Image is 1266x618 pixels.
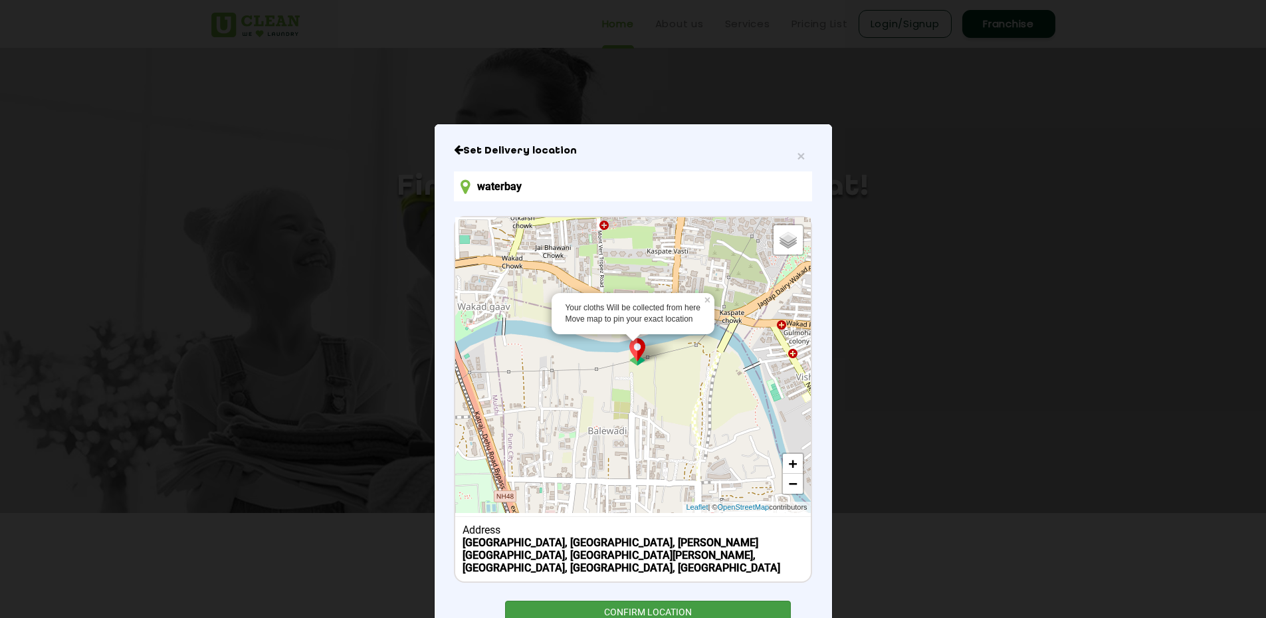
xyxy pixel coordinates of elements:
div: Your cloths Will be collected from here Move map to pin your exact location [565,302,701,325]
div: | © contributors [683,502,810,513]
a: Leaflet [686,502,708,513]
span: × [797,148,805,163]
b: [GEOGRAPHIC_DATA], [GEOGRAPHIC_DATA], [PERSON_NAME][GEOGRAPHIC_DATA], [GEOGRAPHIC_DATA][PERSON_NA... [463,536,780,574]
a: × [702,293,714,302]
a: Zoom in [783,454,803,474]
a: OpenStreetMap [717,502,769,513]
a: Zoom out [783,474,803,494]
div: Address [463,524,803,536]
input: Enter location [454,171,811,201]
h6: Close [454,144,811,157]
button: Close [797,149,805,163]
a: Layers [774,225,803,255]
